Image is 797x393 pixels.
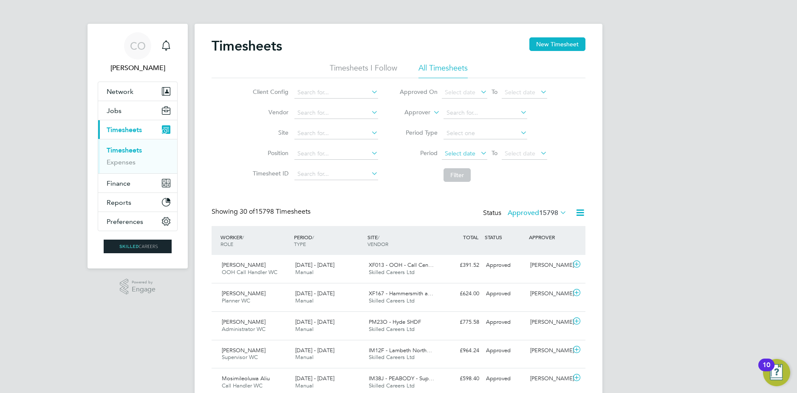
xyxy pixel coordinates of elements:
span: [DATE] - [DATE] [295,375,334,382]
span: Finance [107,179,130,187]
div: WORKER [218,229,292,252]
a: Expenses [107,158,136,166]
span: Network [107,88,133,96]
span: OOH Call Handler WC [222,269,277,276]
span: Manual [295,325,314,333]
div: SITE [365,229,439,252]
input: Search for... [294,127,378,139]
a: Powered byEngage [120,279,156,295]
span: / [312,234,314,240]
button: Filter [444,168,471,182]
button: Network [98,82,177,101]
input: Search for... [444,107,527,119]
h2: Timesheets [212,37,282,54]
span: Skilled Careers Ltd [369,269,415,276]
span: ROLE [220,240,233,247]
div: Approved [483,287,527,301]
span: TOTAL [463,234,478,240]
img: skilledcareers-logo-retina.png [104,240,172,253]
span: Engage [132,286,155,293]
div: Approved [483,315,527,329]
div: Approved [483,258,527,272]
span: Select date [445,150,475,157]
span: Skilled Careers Ltd [369,297,415,304]
span: IM38J - PEABODY - Sup… [369,375,434,382]
nav: Main navigation [88,24,188,269]
span: IM12F - Lambeth North… [369,347,432,354]
span: Supervisor WC [222,353,258,361]
div: Timesheets [98,139,177,173]
button: Preferences [98,212,177,231]
span: / [378,234,379,240]
div: Approved [483,372,527,386]
span: PM23O - Hyde SHDF [369,318,421,325]
span: XF013 - OOH - Call Cen… [369,261,434,269]
label: Approved On [399,88,438,96]
input: Select one [444,127,527,139]
input: Search for... [294,107,378,119]
button: Jobs [98,101,177,120]
span: Reports [107,198,131,206]
span: Powered by [132,279,155,286]
label: Approved [508,209,567,217]
span: [PERSON_NAME] [222,290,266,297]
div: £775.58 [438,315,483,329]
label: Approver [392,108,430,117]
span: Jobs [107,107,122,115]
label: Vendor [250,108,288,116]
span: Manual [295,382,314,389]
div: [PERSON_NAME] [527,258,571,272]
span: [DATE] - [DATE] [295,318,334,325]
span: Skilled Careers Ltd [369,325,415,333]
div: Approved [483,344,527,358]
span: Craig O'Donovan [98,63,178,73]
span: VENDOR [367,240,388,247]
div: STATUS [483,229,527,245]
span: Manual [295,297,314,304]
span: Call Handler WC [222,382,263,389]
span: [PERSON_NAME] [222,261,266,269]
div: [PERSON_NAME] [527,344,571,358]
span: To [489,86,500,97]
span: [PERSON_NAME] [222,347,266,354]
span: Skilled Careers Ltd [369,353,415,361]
span: TYPE [294,240,306,247]
input: Search for... [294,87,378,99]
span: Select date [505,88,535,96]
div: £964.24 [438,344,483,358]
label: Period Type [399,129,438,136]
span: 15798 Timesheets [240,207,311,216]
span: Manual [295,269,314,276]
span: Select date [445,88,475,96]
label: Timesheet ID [250,170,288,177]
label: Period [399,149,438,157]
div: £391.52 [438,258,483,272]
span: [DATE] - [DATE] [295,347,334,354]
span: Skilled Careers Ltd [369,382,415,389]
span: CO [130,40,146,51]
span: 15798 [539,209,558,217]
span: Select date [505,150,535,157]
span: Mosimileoluwa Aliu [222,375,270,382]
span: Manual [295,353,314,361]
li: All Timesheets [418,63,468,78]
button: Timesheets [98,120,177,139]
span: Planner WC [222,297,250,304]
span: [PERSON_NAME] [222,318,266,325]
span: To [489,147,500,158]
span: 30 of [240,207,255,216]
a: Go to home page [98,240,178,253]
button: Reports [98,193,177,212]
span: XF167 - Hammersmith a… [369,290,433,297]
span: [DATE] - [DATE] [295,290,334,297]
a: CO[PERSON_NAME] [98,32,178,73]
li: Timesheets I Follow [330,63,397,78]
input: Search for... [294,148,378,160]
label: Position [250,149,288,157]
span: Administrator WC [222,325,266,333]
input: Search for... [294,168,378,180]
span: Timesheets [107,126,142,134]
button: New Timesheet [529,37,585,51]
label: Site [250,129,288,136]
button: Open Resource Center, 10 new notifications [763,359,790,386]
